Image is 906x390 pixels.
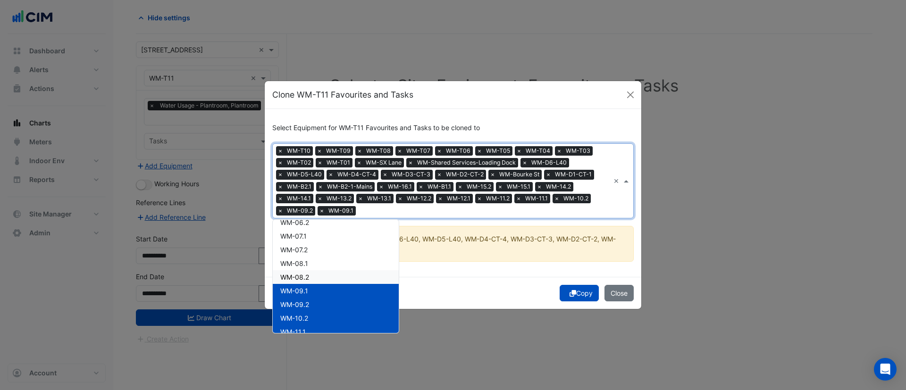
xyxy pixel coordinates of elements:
span: × [396,194,404,203]
span: WM-T02 [285,158,313,167]
span: × [276,170,285,179]
span: × [514,194,523,203]
span: WM-11.1 [280,328,306,336]
span: × [316,182,325,191]
span: WM-09.2 [285,206,315,216]
span: × [276,182,285,191]
span: × [406,158,415,167]
span: WM-06.2 [280,218,309,226]
span: × [316,194,324,203]
span: WM-11.1 [523,194,550,203]
span: WM-08.1 [280,259,308,267]
span: × [276,158,285,167]
span: × [553,194,561,203]
span: WM-15.1 [504,182,533,191]
span: WM-SX Lane [363,158,404,167]
span: WM-T07 [404,146,433,156]
span: × [276,206,285,216]
span: WM-09.2 [280,300,309,308]
span: WM-07.1 [280,232,307,240]
span: × [377,182,386,191]
span: WM-T05 [484,146,512,156]
span: WM-13.2 [324,194,354,203]
span: WM-07.2 [280,246,308,254]
span: × [544,170,553,179]
span: × [327,170,335,179]
span: × [475,194,484,203]
button: Close [623,88,638,102]
span: × [356,194,365,203]
span: × [496,182,504,191]
button: Close [604,285,634,301]
span: WM-T01 [324,158,352,167]
span: × [435,146,444,156]
span: × [436,194,445,203]
span: WM-12.1 [445,194,473,203]
span: WM-10.2 [280,314,308,322]
span: WM-Bourke St [497,170,542,179]
span: WM-D2-CT-2 [444,170,486,179]
span: WM-T06 [444,146,473,156]
span: WM-B2-1-Mains [325,182,375,191]
span: × [276,194,285,203]
span: WM-11.2 [484,194,512,203]
span: × [535,182,544,191]
span: × [456,182,464,191]
span: Clear [613,176,621,186]
span: WM-14.1 [285,194,313,203]
span: WM-14.2 [544,182,573,191]
span: WM-T03 [563,146,593,156]
span: WM-D4-CT-4 [335,170,378,179]
span: WM-B2.1 [285,182,314,191]
span: WM-09.1 [326,206,356,216]
span: × [276,146,285,156]
span: WM-D3-CT-3 [389,170,433,179]
h5: Clone WM-T11 Favourites and Tasks [272,89,413,101]
span: WM-D5-L40 [285,170,324,179]
span: WM-T10 [285,146,313,156]
span: WM-D1-CT-1 [553,170,594,179]
span: × [316,158,324,167]
span: × [417,182,425,191]
span: WM-16.1 [386,182,414,191]
span: WM-09.1 [280,287,308,295]
span: × [395,146,404,156]
span: WM-B1.1 [425,182,453,191]
span: WM-T04 [523,146,553,156]
span: × [355,158,363,167]
span: WM-15.2 [464,182,494,191]
span: WM-12.2 [404,194,434,203]
span: × [355,146,364,156]
span: WM-Shared Services-Loading Dock [415,158,518,167]
span: × [555,146,563,156]
span: × [435,170,444,179]
span: WM-T09 [324,146,353,156]
span: × [315,146,324,156]
ngb-alert: No Favourites or Tasks exist for WM-D6-L40, WM-D5-L40, WM-D4-CT-4, WM-D3-CT-3, WM-D2-CT-2, WM-D1-... [272,226,634,262]
span: WM-T08 [364,146,393,156]
span: WM-10.2 [561,194,591,203]
span: × [381,170,389,179]
ng-dropdown-panel: Options list [272,219,399,333]
span: WM-08.2 [280,273,309,281]
h6: Select Equipment for WM-T11 Favourites and Tasks to be cloned to [272,124,634,132]
span: × [475,146,484,156]
span: × [318,206,326,216]
div: Open Intercom Messenger [874,358,897,381]
span: WM-13.1 [365,194,394,203]
span: × [520,158,529,167]
span: × [515,146,523,156]
span: WM-D6-L40 [529,158,569,167]
button: Copy [560,285,599,301]
span: × [488,170,497,179]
